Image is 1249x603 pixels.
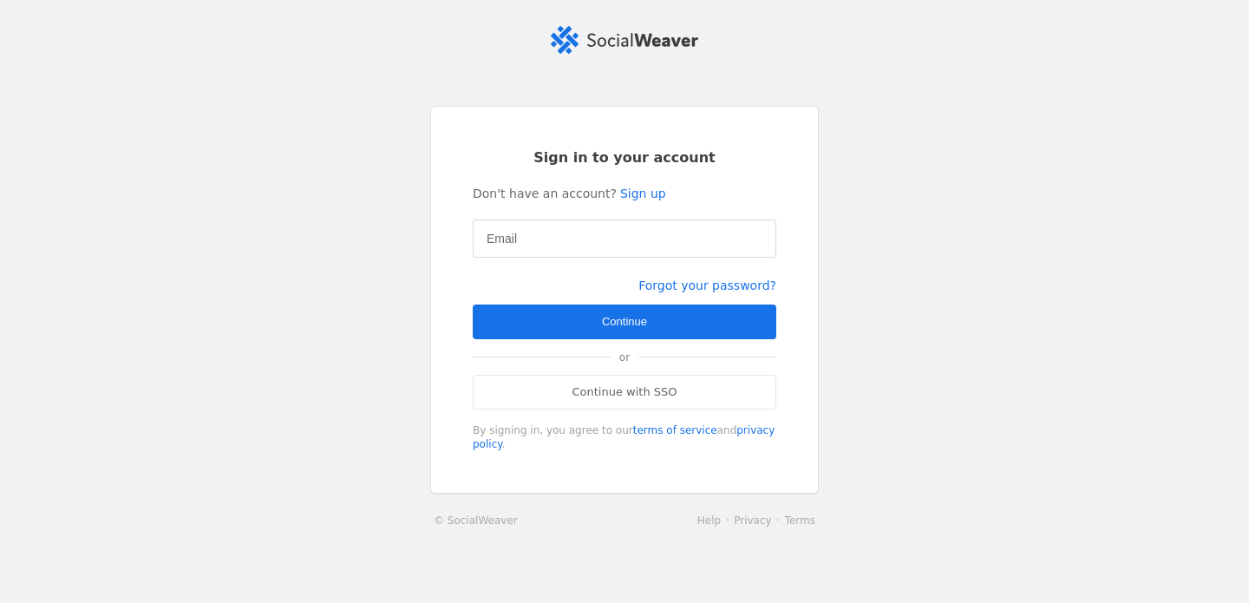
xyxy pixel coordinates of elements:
[620,185,666,202] a: Sign up
[473,185,617,202] span: Don't have an account?
[602,313,647,331] span: Continue
[697,515,721,527] a: Help
[473,423,776,451] div: By signing in, you agree to our and .
[473,305,776,339] button: Continue
[473,375,776,410] a: Continue with SSO
[772,512,785,529] li: ·
[434,512,518,529] a: © SocialWeaver
[473,424,775,450] a: privacy policy
[721,512,734,529] li: ·
[533,148,716,167] span: Sign in to your account
[487,228,762,249] input: Email
[633,424,717,436] a: terms of service
[487,228,517,249] mat-label: Email
[611,340,638,375] span: or
[785,515,815,527] a: Terms
[734,515,771,527] a: Privacy
[638,279,776,292] a: Forgot your password?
